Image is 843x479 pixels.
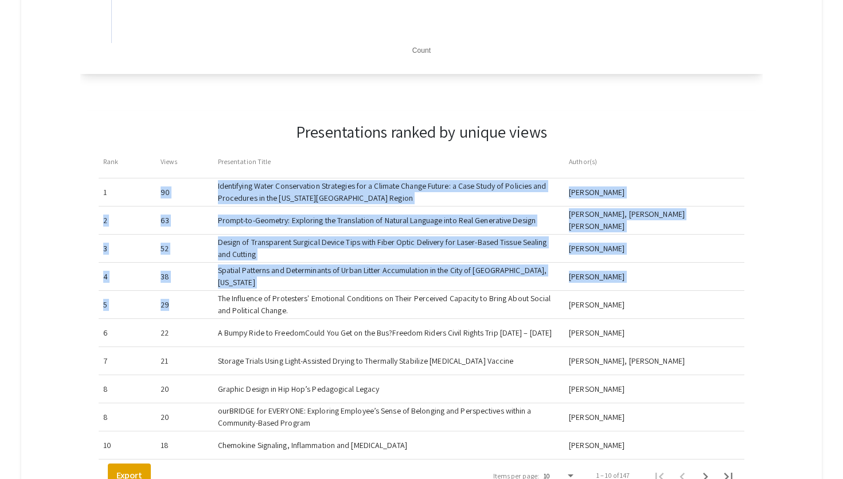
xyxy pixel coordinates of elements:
mat-cell: 18 [156,431,213,459]
mat-header-cell: Author(s) [564,146,744,178]
mat-cell: 20 [156,403,213,431]
span: Prompt-to-Geometry: Exploring the Translation of Natural Language into Real Generative Design [218,215,536,227]
iframe: Chat [9,427,49,470]
h3: Presentations ranked by unique views [296,122,547,142]
mat-header-cell: Rank [99,146,156,178]
text: Count [412,46,431,54]
mat-cell: 7 [99,347,156,375]
mat-cell: [PERSON_NAME] [564,375,744,403]
mat-cell: 90 [156,178,213,206]
mat-cell: 22 [156,319,213,346]
mat-cell: 3 [99,235,156,262]
mat-cell: [PERSON_NAME] [564,319,744,346]
span: Storage Trials Using Light-Assisted Drying to Thermally Stabilize [MEDICAL_DATA] Vaccine [218,355,514,367]
span: Spatial Patterns and Determinants of Urban Litter Accumulation in the City of [GEOGRAPHIC_DATA], ... [218,264,560,289]
mat-cell: [PERSON_NAME], [PERSON_NAME] [564,347,744,375]
span: The Influence of Protesters' Emotional Conditions on Their Perceived Capacity to Bring About Soci... [218,293,560,317]
mat-cell: 38 [156,263,213,290]
mat-cell: [PERSON_NAME] [564,403,744,431]
mat-cell: 20 [156,375,213,403]
span: Identifying Water Conservation Strategies for a Climate Change Future: a Case Study of Policies a... [218,180,560,204]
mat-cell: 63 [156,207,213,234]
mat-cell: 29 [156,291,213,318]
mat-cell: 52 [156,235,213,262]
mat-cell: 4 [99,263,156,290]
span: Graphic Design in Hip Hop’s Pedagogical Legacy [218,383,380,395]
mat-cell: 21 [156,347,213,375]
mat-header-cell: Views [156,146,213,178]
mat-cell: [PERSON_NAME] [564,291,744,318]
mat-cell: 6 [99,319,156,346]
mat-cell: 10 [99,431,156,459]
mat-cell: [PERSON_NAME] [564,431,744,459]
mat-cell: 8 [99,403,156,431]
mat-cell: 1 [99,178,156,206]
span: ourBRIDGE for EVERYONE: Exploring Employee’s Sense of Belonging and Perspectives within a Communi... [218,405,560,429]
mat-cell: 5 [99,291,156,318]
mat-cell: [PERSON_NAME] [564,263,744,290]
span: A Bumpy Ride to FreedomCould You Get on the Bus?Freedom Riders Civil Rights Trip [DATE] – [DATE] [218,327,552,339]
mat-cell: [PERSON_NAME], [PERSON_NAME] [PERSON_NAME] [564,207,744,234]
span: Chemokine Signaling, Inflammation and [MEDICAL_DATA] [218,439,407,451]
mat-cell: 8 [99,375,156,403]
mat-cell: 2 [99,207,156,234]
mat-cell: [PERSON_NAME] [564,235,744,262]
span: Design of Transparent Surgical Device Tips with Fiber Optic Delivery for Laser-Based Tissue Seali... [218,236,560,260]
mat-cell: [PERSON_NAME] [564,178,744,206]
mat-header-cell: Presentation Title [213,146,564,178]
